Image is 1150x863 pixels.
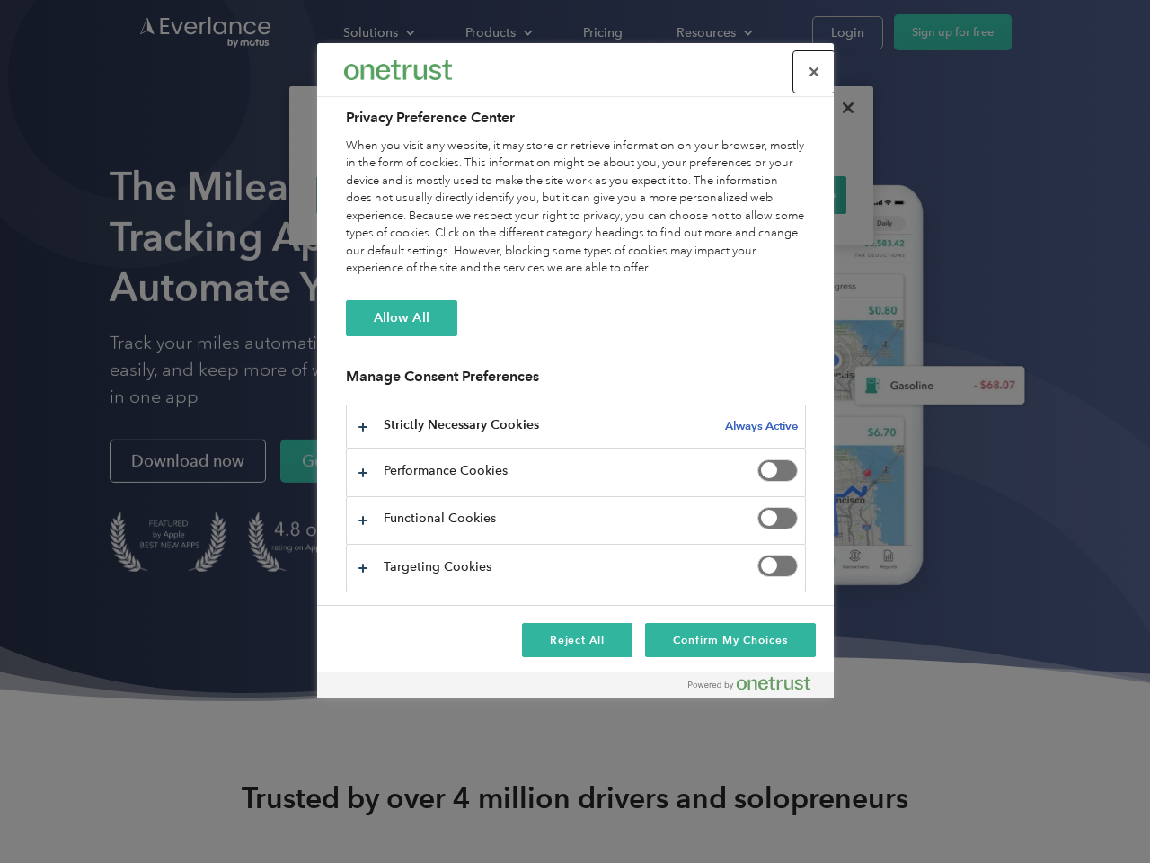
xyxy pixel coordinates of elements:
[645,623,815,657] button: Confirm My Choices
[346,107,806,129] h2: Privacy Preference Center
[688,676,825,698] a: Powered by OneTrust Opens in a new Tab
[346,300,457,336] button: Allow All
[346,138,806,278] div: When you visit any website, it may store or retrieve information on your browser, mostly in the f...
[794,52,834,92] button: Close
[346,368,806,396] h3: Manage Consent Preferences
[344,60,452,79] img: Everlance
[317,43,834,698] div: Preference center
[317,43,834,698] div: Privacy Preference Center
[344,52,452,88] div: Everlance
[688,676,810,690] img: Powered by OneTrust Opens in a new Tab
[522,623,633,657] button: Reject All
